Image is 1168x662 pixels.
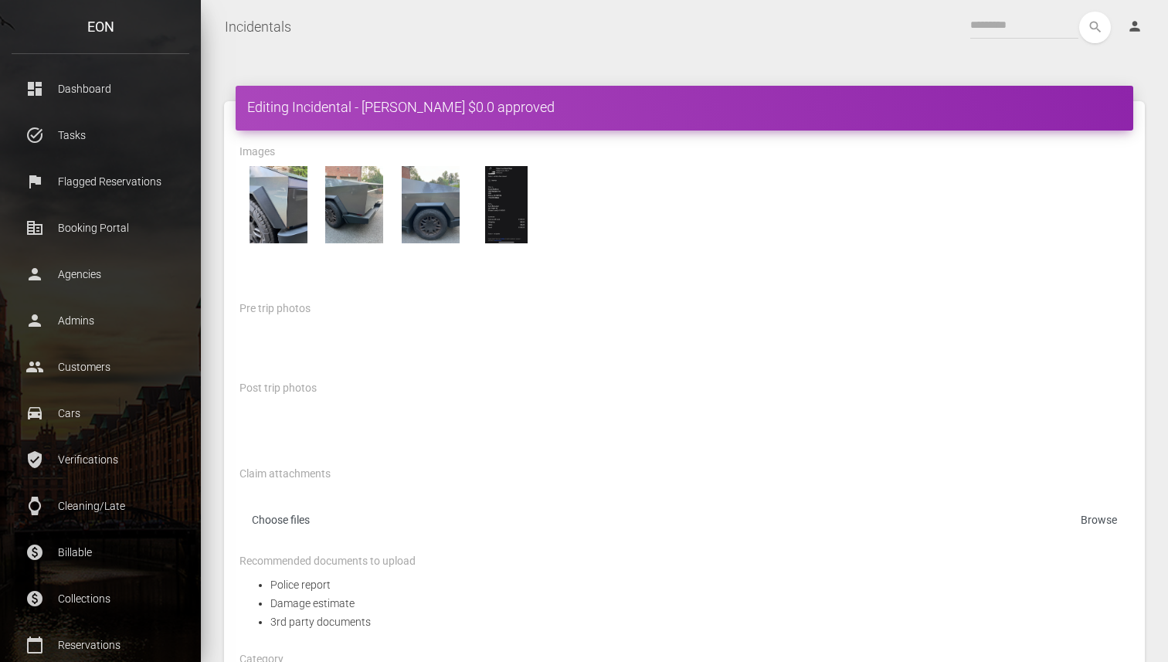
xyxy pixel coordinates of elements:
[239,467,331,482] label: Claim attachments
[239,381,317,396] label: Post trip photos
[12,301,189,340] a: person Admins
[239,507,1129,538] label: Choose files
[1127,19,1143,34] i: person
[23,633,178,657] p: Reservations
[12,579,189,618] a: paid Collections
[270,613,1129,631] li: 3rd party documents
[316,166,393,243] img: IMG_4498.jpeg
[12,394,189,433] a: drive_eta Cars
[12,116,189,154] a: task_alt Tasks
[23,309,178,332] p: Admins
[23,494,178,518] p: Cleaning/Late
[392,166,469,243] img: IMG_4497.jpeg
[23,216,178,239] p: Booking Portal
[12,533,189,572] a: paid Billable
[468,166,545,243] img: IMG_2944.jpeg
[12,162,189,201] a: flag Flagged Reservations
[12,487,189,525] a: watch Cleaning/Late
[12,440,189,479] a: verified_user Verifications
[23,263,178,286] p: Agencies
[23,170,178,193] p: Flagged Reservations
[23,587,178,610] p: Collections
[239,166,317,243] img: IMG_4505.jpeg
[12,209,189,247] a: corporate_fare Booking Portal
[23,77,178,100] p: Dashboard
[12,70,189,108] a: dashboard Dashboard
[23,355,178,379] p: Customers
[1079,12,1111,43] button: search
[23,448,178,471] p: Verifications
[270,575,1129,594] li: Police report
[1115,12,1156,42] a: person
[225,8,291,46] a: Incidentals
[247,97,1122,117] h4: Editing Incidental - [PERSON_NAME] $0.0 approved
[239,301,311,317] label: Pre trip photos
[239,554,416,569] label: Recommended documents to upload
[12,255,189,294] a: person Agencies
[23,124,178,147] p: Tasks
[12,348,189,386] a: people Customers
[23,541,178,564] p: Billable
[23,402,178,425] p: Cars
[270,594,1129,613] li: Damage estimate
[239,144,275,160] label: Images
